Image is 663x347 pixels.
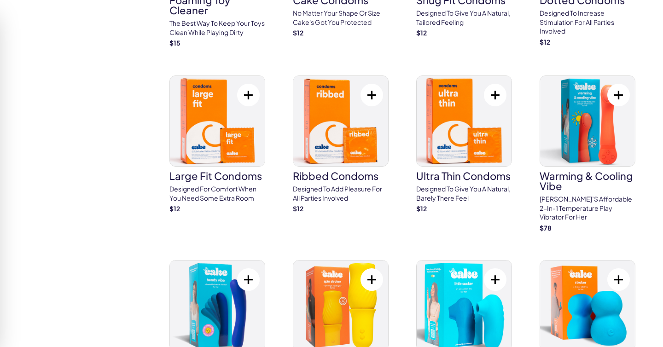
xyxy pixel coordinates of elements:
[169,39,180,47] strong: $ 15
[169,19,265,37] p: The best way to keep your toys clean while playing dirty
[293,9,389,27] p: No matter your shape or size Cake's got you protected
[416,171,512,181] h3: Ultra Thin Condoms
[169,171,265,181] h3: Large Fit Condoms
[293,171,389,181] h3: Ribbed Condoms
[416,9,512,27] p: Designed to give you a natural, tailored feeling
[416,29,427,37] strong: $ 12
[540,224,552,232] strong: $ 78
[293,75,389,214] a: Ribbed CondomsRibbed CondomsDesigned to add pleasure for all parties involved$12
[169,204,180,213] strong: $ 12
[540,76,635,166] img: Warming & Cooling Vibe
[417,76,512,166] img: Ultra Thin Condoms
[293,76,388,166] img: Ribbed Condoms
[416,185,512,202] p: Designed to give you a natural, barely there feel
[416,204,427,213] strong: $ 12
[540,75,635,232] a: Warming & Cooling VibeWarming & Cooling Vibe[PERSON_NAME]’s affordable 2-in-1 temperature play vi...
[293,204,303,213] strong: $ 12
[170,76,265,166] img: Large Fit Condoms
[169,75,265,214] a: Large Fit CondomsLarge Fit CondomsDesigned for comfort when you need some extra room$12
[169,185,265,202] p: Designed for comfort when you need some extra room
[293,185,389,202] p: Designed to add pleasure for all parties involved
[540,9,635,36] p: Designed to increase stimulation for all parties involved
[293,29,303,37] strong: $ 12
[416,75,512,214] a: Ultra Thin CondomsUltra Thin CondomsDesigned to give you a natural, barely there feel$12
[540,195,635,222] p: [PERSON_NAME]’s affordable 2-in-1 temperature play vibrator for her
[540,171,635,191] h3: Warming & Cooling Vibe
[540,38,550,46] strong: $ 12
